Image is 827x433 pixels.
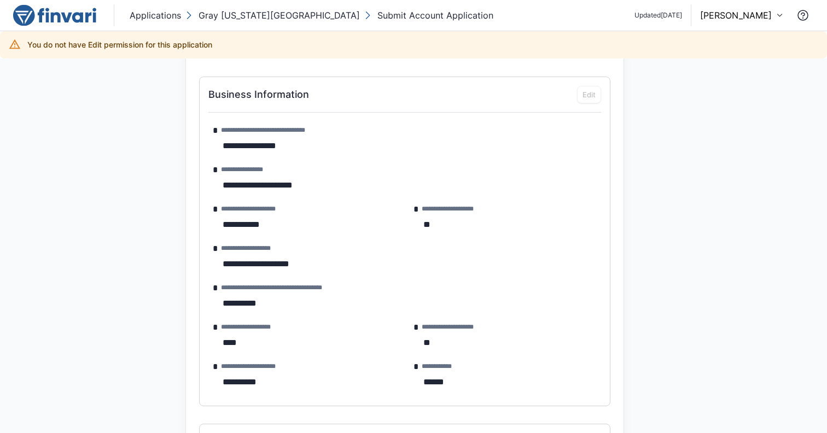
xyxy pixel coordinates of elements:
[634,10,682,21] span: git revision 192a89b89
[208,89,309,101] h6: Business Information
[127,7,183,24] button: Applications
[130,9,181,22] p: Applications
[362,7,496,24] button: Submit Account Application
[700,9,772,22] p: [PERSON_NAME]
[183,7,362,24] button: Gray [US_STATE][GEOGRAPHIC_DATA]
[199,9,360,22] p: Gray [US_STATE][GEOGRAPHIC_DATA]
[700,9,783,22] button: [PERSON_NAME]
[13,4,96,26] img: logo
[377,9,493,22] p: Submit Account Application
[792,4,814,26] button: Contact Support
[27,34,212,55] div: You do not have Edit permission for this application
